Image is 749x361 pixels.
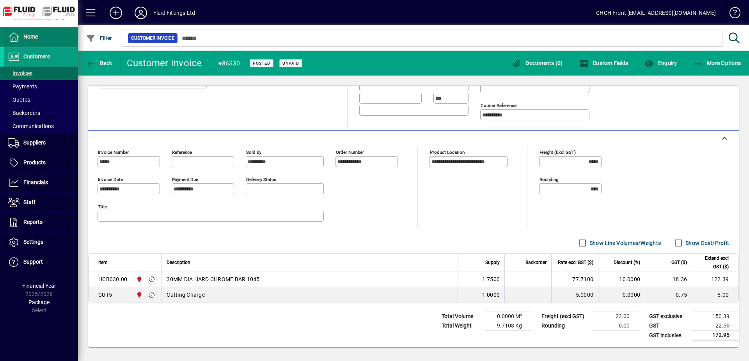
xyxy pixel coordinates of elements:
span: Extend excl GST ($) [697,254,729,271]
button: Profile [128,6,153,20]
span: Backorder [525,258,547,267]
span: Description [167,258,190,267]
span: Unpaid [282,61,299,66]
td: GST inclusive [645,331,692,340]
button: Custom Fields [577,56,630,70]
td: 0.75 [645,287,692,303]
span: Products [23,159,46,166]
mat-label: Payment due [172,177,198,182]
label: Show Cost/Profit [684,239,729,247]
span: Payments [8,83,37,90]
span: Support [23,259,43,265]
span: Reports [23,219,43,225]
mat-label: Reference [172,150,192,155]
div: Fluid Fittings Ltd [153,7,195,19]
span: Enquiry [644,60,677,66]
a: Knowledge Base [724,2,739,27]
span: 1.7500 [482,275,500,283]
span: Supply [485,258,500,267]
a: Payments [4,80,78,93]
a: Products [4,153,78,173]
span: Invoices [8,70,32,76]
span: Customers [23,53,50,60]
button: More Options [692,56,743,70]
span: Filter [86,35,112,41]
mat-label: Freight (excl GST) [540,150,576,155]
span: Backorders [8,110,40,116]
a: Reports [4,213,78,232]
div: 5.0000 [556,291,593,299]
td: GST [645,321,692,331]
td: 0.0000 [598,287,645,303]
a: Financials [4,173,78,192]
span: Settings [23,239,43,245]
span: Home [23,33,38,40]
button: Enquiry [643,56,679,70]
span: Back [86,60,112,66]
div: 77.7100 [556,275,593,283]
mat-label: Order number [336,150,364,155]
a: Suppliers [4,133,78,153]
span: Financial Year [22,283,56,289]
td: 122.39 [692,271,738,287]
mat-label: Delivery status [246,177,276,182]
span: More Options [694,60,741,66]
div: HCB030.00 [98,275,127,283]
a: Communications [4,120,78,133]
span: 1.0000 [482,291,500,299]
span: Suppliers [23,139,46,146]
td: 0.00 [592,321,639,331]
a: Support [4,252,78,272]
span: FLUID FITTINGS CHRISTCHURCH [134,275,143,284]
td: 10.0000 [598,271,645,287]
mat-label: Sold by [246,150,261,155]
span: Cutting Charge [167,291,205,299]
button: Documents (0) [510,56,565,70]
td: Total Volume [438,312,485,321]
mat-label: Invoice date [98,177,123,182]
a: Settings [4,232,78,252]
mat-label: Courier Reference [481,103,516,108]
span: Discount (%) [614,258,640,267]
div: Customer Invoice [127,57,202,69]
td: Total Weight [438,321,485,331]
span: Rate excl GST ($) [558,258,593,267]
td: 172.95 [692,331,739,340]
td: 23.00 [592,312,639,321]
span: Posted [253,61,270,66]
td: 22.56 [692,321,739,331]
span: GST ($) [671,258,687,267]
mat-label: Rounding [540,177,558,182]
span: Custom Fields [579,60,628,66]
mat-label: Title [98,204,107,210]
td: 0.0000 M³ [485,312,531,321]
span: Item [98,258,108,267]
div: CHCH Front [EMAIL_ADDRESS][DOMAIN_NAME] [596,7,716,19]
div: #86530 [218,57,240,70]
a: Quotes [4,93,78,106]
td: 150.39 [692,312,739,321]
span: FLUID FITTINGS CHRISTCHURCH [134,291,143,299]
mat-label: Product location [430,150,465,155]
a: Invoices [4,67,78,80]
label: Show Line Volumes/Weights [588,239,661,247]
span: 30MM DIA HARD CHROME BAR 1045 [167,275,259,283]
td: 5.00 [692,287,738,303]
span: Documents (0) [512,60,563,66]
td: 18.36 [645,271,692,287]
button: Back [84,56,114,70]
button: Add [103,6,128,20]
td: Freight (excl GST) [538,312,592,321]
span: Quotes [8,97,30,103]
td: Rounding [538,321,592,331]
mat-label: Invoice number [98,150,129,155]
a: Home [4,27,78,47]
div: CUT5 [98,291,112,299]
span: Financials [23,179,48,185]
span: Customer Invoice [131,34,174,42]
span: Communications [8,123,54,129]
span: Staff [23,199,35,205]
span: Package [28,299,50,305]
td: GST exclusive [645,312,692,321]
button: Filter [84,31,114,45]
